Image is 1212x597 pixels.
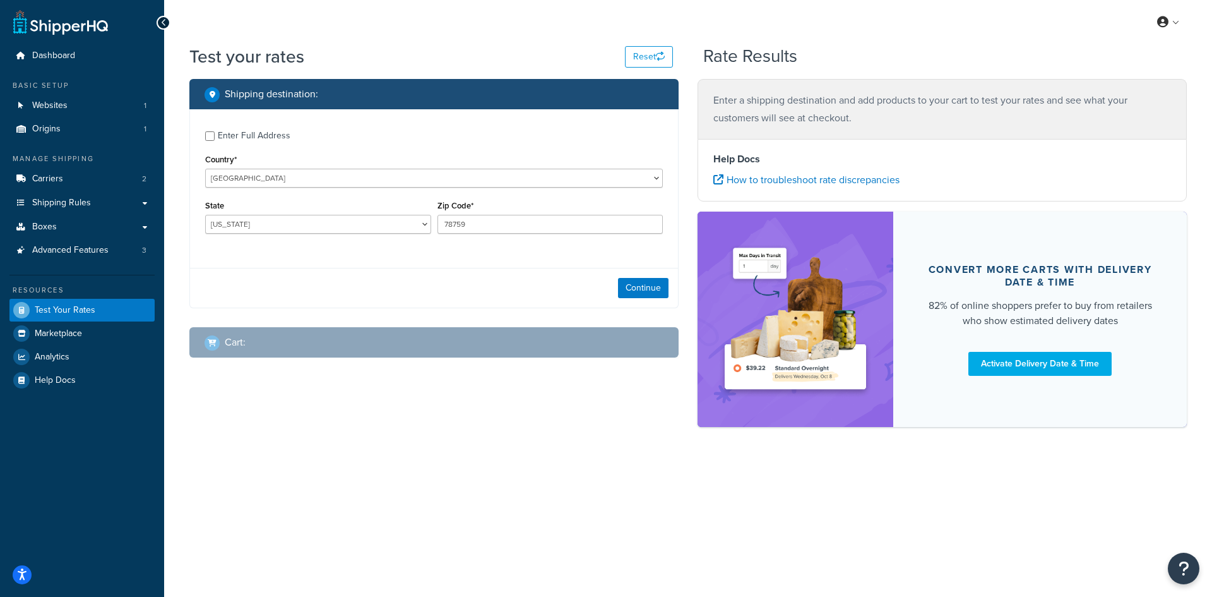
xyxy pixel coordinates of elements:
span: 1 [144,100,146,111]
span: Shipping Rules [32,198,91,208]
span: Advanced Features [32,245,109,256]
li: Origins [9,118,155,141]
a: How to troubleshoot rate discrepancies [713,172,900,187]
li: Advanced Features [9,239,155,262]
a: Dashboard [9,44,155,68]
p: Enter a shipping destination and add products to your cart to test your rates and see what your c... [713,92,1171,127]
h2: Shipping destination : [225,88,318,100]
div: Enter Full Address [218,127,290,145]
a: Test Your Rates [9,299,155,322]
span: Marketplace [35,329,82,339]
span: Analytics [35,352,69,363]
li: Websites [9,94,155,118]
h4: Help Docs [713,152,1171,167]
a: Shipping Rules [9,191,155,215]
div: Convert more carts with delivery date & time [924,263,1156,289]
button: Open Resource Center [1168,553,1199,584]
a: Carriers2 [9,167,155,191]
h1: Test your rates [189,44,304,69]
div: Resources [9,285,155,296]
li: Carriers [9,167,155,191]
label: State [205,201,224,210]
h2: Rate Results [703,47,797,66]
span: Dashboard [32,51,75,61]
label: Zip Code* [437,201,473,210]
h2: Cart : [225,337,246,348]
a: Analytics [9,346,155,368]
a: Websites1 [9,94,155,118]
button: Reset [625,46,673,68]
img: feature-image-ddt-36eae7f7280da8017bfb280eaccd9c446f90b1fe08728e4019434db127062ab4.png [716,231,874,408]
div: 82% of online shoppers prefer to buy from retailers who show estimated delivery dates [924,298,1156,329]
span: Origins [32,124,61,135]
span: Carriers [32,174,63,184]
input: Enter Full Address [205,131,215,141]
span: Boxes [32,222,57,232]
a: Origins1 [9,118,155,141]
span: 1 [144,124,146,135]
a: Advanced Features3 [9,239,155,262]
a: Help Docs [9,369,155,392]
a: Boxes [9,215,155,239]
span: 2 [142,174,146,184]
span: 3 [142,245,146,256]
div: Manage Shipping [9,154,155,164]
span: Help Docs [35,375,76,386]
a: Marketplace [9,322,155,345]
button: Continue [618,278,668,298]
span: Test Your Rates [35,305,95,316]
div: Basic Setup [9,80,155,91]
span: Websites [32,100,68,111]
a: Activate Delivery Date & Time [968,352,1112,376]
label: Country* [205,155,237,164]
